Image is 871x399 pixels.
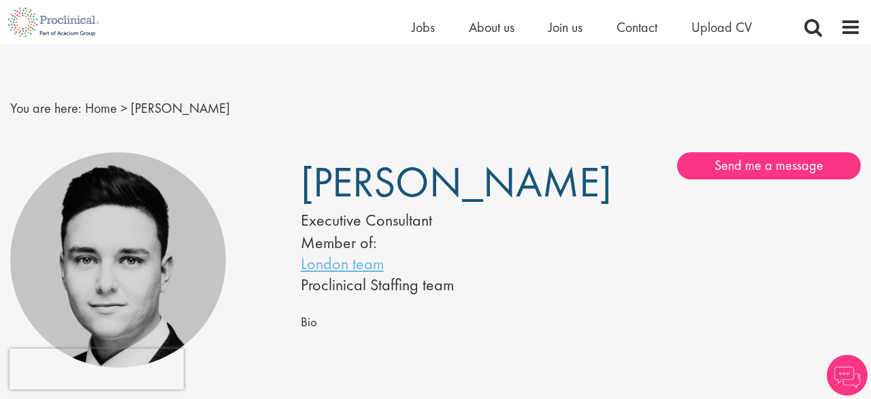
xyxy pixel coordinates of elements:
[301,274,540,295] li: Proclinical Staffing team
[120,99,127,117] span: >
[10,99,82,117] span: You are here:
[677,152,861,179] a: Send me a message
[85,99,117,117] a: breadcrumb link
[617,18,657,36] a: Contact
[469,18,514,36] a: About us
[827,355,868,396] img: Chatbot
[10,349,184,389] iframe: reCAPTCHA
[548,18,582,36] a: Join us
[301,209,540,232] div: Executive Consultant
[301,253,384,274] a: London team
[301,155,612,209] span: [PERSON_NAME]
[412,18,435,36] a: Jobs
[301,314,317,330] span: Bio
[131,99,230,117] span: [PERSON_NAME]
[691,18,752,36] a: Upload CV
[301,232,376,253] label: Member of:
[10,152,226,368] img: Connor Lynes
